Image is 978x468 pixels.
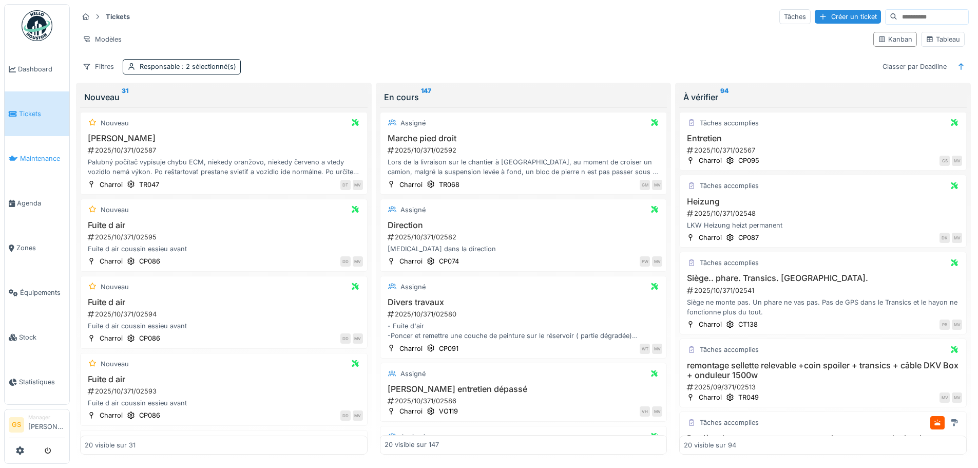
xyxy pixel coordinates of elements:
div: Siège ne monte pas. Un phare ne vas pas. Pas de GPS dans le Transics et le hayon ne fonctionne pl... [684,297,962,317]
div: Tâches [779,9,811,24]
h3: Fuite d air [85,220,363,230]
h3: Entretien [684,134,962,143]
a: Agenda [5,181,69,226]
div: DD [340,256,351,267]
a: Équipements [5,270,69,315]
div: Manager [28,414,65,421]
sup: 94 [720,91,728,103]
div: TR047 [139,180,159,190]
h3: Barrière, le ventre reste ouverte, tout le temps, regarder book ou capteurs de fin de circuit [684,434,962,453]
div: Charroi [699,233,722,242]
div: Nouveau [101,205,129,215]
div: Lors de la livraison sur le chantier à [GEOGRAPHIC_DATA], au moment de croiser un camion, malgré ... [385,157,663,177]
h3: Fuite d air [85,375,363,384]
a: Zones [5,226,69,270]
div: MV [652,406,662,417]
div: Assigné [400,118,426,128]
h3: Heizung [684,197,962,207]
div: Nouveau [101,359,129,369]
span: Stock [19,332,65,342]
span: Maintenance [20,154,65,163]
div: Charroi [699,156,722,165]
div: Charroi [100,180,123,190]
a: Dashboard [5,47,69,91]
div: Responsable [140,62,236,71]
div: 2025/10/371/02548 [686,209,962,218]
div: TR068 [439,180,459,190]
div: Créer un ticket [815,10,881,24]
h3: Marche pied droit [385,134,663,143]
div: 2025/10/371/02593 [87,386,363,396]
div: MV [952,320,962,330]
div: 2025/10/371/02595 [87,232,363,242]
span: Agenda [17,198,65,208]
div: 2025/10/371/02592 [387,145,663,155]
div: GS [939,156,950,166]
div: Assigné [400,282,426,292]
div: 20 visible sur 147 [385,440,439,450]
div: MV [353,333,363,344]
div: 2025/10/371/02586 [387,396,663,406]
h3: Divers travaux [385,297,663,307]
div: GM [640,180,650,190]
div: À vérifier [683,91,963,103]
div: CP074 [439,256,459,266]
div: 2025/10/371/02582 [387,232,663,242]
div: Fuite d air coussin essieu avant [85,321,363,331]
div: TR049 [738,392,759,402]
div: CP086 [139,333,160,343]
div: Assigné [400,205,426,215]
li: GS [9,417,24,433]
span: Statistiques [19,377,65,387]
div: MV [939,392,950,403]
div: Classer par Deadline [878,59,951,74]
h3: [PERSON_NAME] [85,134,363,143]
div: Tâches accomplies [700,418,759,427]
a: Maintenance [5,136,69,181]
div: En cours [384,91,663,103]
div: MV [353,256,363,267]
span: Tickets [19,109,65,119]
span: : 2 sélectionné(s) [180,63,236,70]
div: Charroi [399,256,423,266]
strong: Tickets [102,12,134,22]
div: Nouveau [101,282,129,292]
div: Charroi [100,333,123,343]
div: Modèles [78,32,126,47]
h3: remontage sellette relevable +coin spoiler + transics + câble DKV Box + onduleur 1500w [684,361,962,380]
h3: [PERSON_NAME] entretien dépassé [385,384,663,394]
div: Nouveau [101,118,129,128]
img: Badge_color-CXgf-gQk.svg [22,10,52,41]
div: VH [640,406,650,417]
a: Statistiques [5,360,69,404]
span: Dashboard [18,64,65,74]
div: Kanban [878,34,912,44]
div: 2025/10/371/02567 [686,145,962,155]
div: Palubný počítač vypisuje chybu ECM, niekedy oranžovo, niekedy červeno a vtedy vozidlo nemá výkon.... [85,157,363,177]
a: GS Manager[PERSON_NAME] [9,414,65,438]
div: Charroi [399,406,423,416]
sup: 147 [421,91,431,103]
div: 2025/09/371/02513 [686,382,962,392]
div: 2025/10/371/02580 [387,309,663,319]
div: Assigné [400,432,426,442]
h3: Direction [385,220,663,230]
div: 20 visible sur 94 [684,440,736,450]
div: Tâches accomplies [700,118,759,128]
div: 2025/10/371/02541 [686,286,962,295]
div: VO119 [439,406,458,416]
div: Fuite d air coussin essieu avant [85,244,363,254]
div: 2025/10/371/02594 [87,309,363,319]
div: DT [340,180,351,190]
div: Tableau [926,34,960,44]
div: MV [353,180,363,190]
div: CP091 [439,344,458,353]
div: MV [353,410,363,421]
sup: 31 [122,91,128,103]
div: DD [340,410,351,421]
div: MV [952,233,962,243]
div: Tâches accomplies [700,181,759,191]
div: CP095 [738,156,759,165]
div: MV [952,392,962,403]
div: CP086 [139,256,160,266]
